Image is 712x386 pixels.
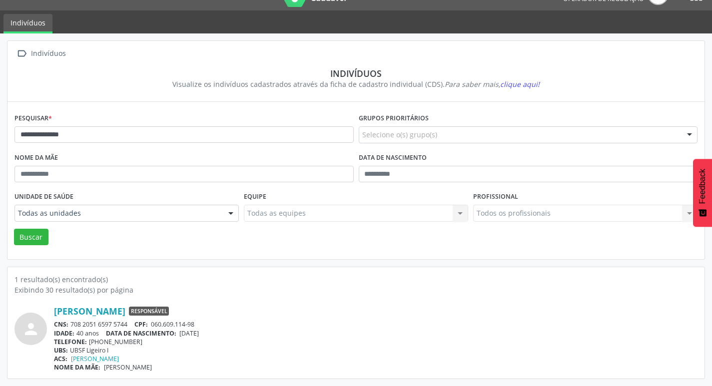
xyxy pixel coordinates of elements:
a: Indivíduos [3,14,52,33]
span: ACS: [54,355,67,363]
a: [PERSON_NAME] [54,306,125,317]
div: Visualize os indivíduos cadastrados através da ficha de cadastro individual (CDS). [21,79,691,89]
a:  Indivíduos [14,46,67,61]
span: NOME DA MÃE: [54,363,100,372]
span: Responsável [129,307,169,316]
span: UBS: [54,346,68,355]
label: Data de nascimento [359,150,427,166]
span: IDADE: [54,329,74,338]
span: CNS: [54,320,68,329]
span: 060.609.114-98 [151,320,194,329]
label: Grupos prioritários [359,111,429,126]
label: Pesquisar [14,111,52,126]
div: [PHONE_NUMBER] [54,338,698,346]
label: Nome da mãe [14,150,58,166]
button: Buscar [14,229,48,246]
a: [PERSON_NAME] [71,355,119,363]
div: Indivíduos [29,46,67,61]
div: 40 anos [54,329,698,338]
span: Feedback [698,169,707,204]
span: Todas as unidades [18,208,218,218]
span: Selecione o(s) grupo(s) [362,129,437,140]
label: Equipe [244,189,266,205]
span: CPF: [134,320,148,329]
i: person [22,320,40,338]
span: [DATE] [179,329,199,338]
span: DATA DE NASCIMENTO: [106,329,176,338]
label: Unidade de saúde [14,189,73,205]
span: clique aqui! [500,79,540,89]
span: [PERSON_NAME] [104,363,152,372]
i: Para saber mais, [445,79,540,89]
div: 1 resultado(s) encontrado(s) [14,274,698,285]
span: TELEFONE: [54,338,87,346]
div: Indivíduos [21,68,691,79]
div: 708 2051 6597 5744 [54,320,698,329]
i:  [14,46,29,61]
div: UBSF Ligeiro I [54,346,698,355]
button: Feedback - Mostrar pesquisa [693,159,712,227]
label: Profissional [473,189,518,205]
div: Exibindo 30 resultado(s) por página [14,285,698,295]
